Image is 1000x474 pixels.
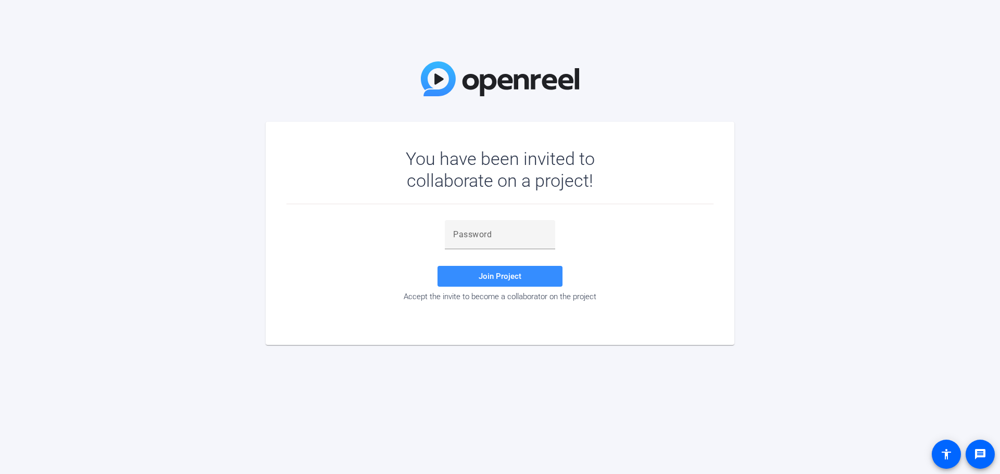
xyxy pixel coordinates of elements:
input: Password [453,228,547,241]
button: Join Project [438,266,562,287]
mat-icon: message [974,448,986,460]
div: Accept the invite to become a collaborator on the project [286,292,714,301]
mat-icon: accessibility [940,448,953,460]
span: Join Project [479,272,521,281]
div: You have been invited to collaborate on a project! [376,148,625,191]
img: OpenReel Logo [421,61,579,96]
